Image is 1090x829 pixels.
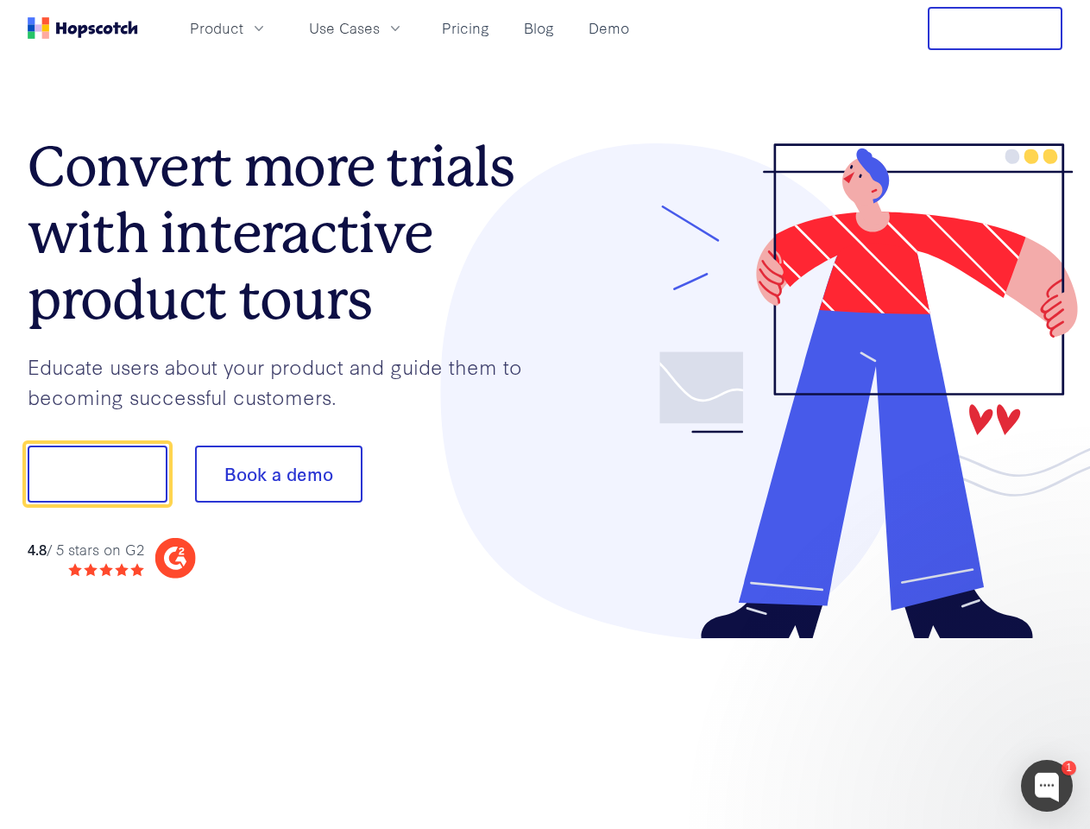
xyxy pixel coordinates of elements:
button: Show me! [28,446,167,503]
strong: 4.8 [28,539,47,559]
span: Product [190,17,243,39]
button: Book a demo [195,446,362,503]
a: Blog [517,14,561,42]
div: / 5 stars on G2 [28,539,144,560]
p: Educate users about your product and guide them to becoming successful customers. [28,351,545,411]
div: 1 [1062,761,1076,775]
button: Product [180,14,278,42]
a: Pricing [435,14,496,42]
h1: Convert more trials with interactive product tours [28,134,545,332]
a: Home [28,17,138,39]
a: Demo [582,14,636,42]
button: Free Trial [928,7,1062,50]
button: Use Cases [299,14,414,42]
span: Use Cases [309,17,380,39]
